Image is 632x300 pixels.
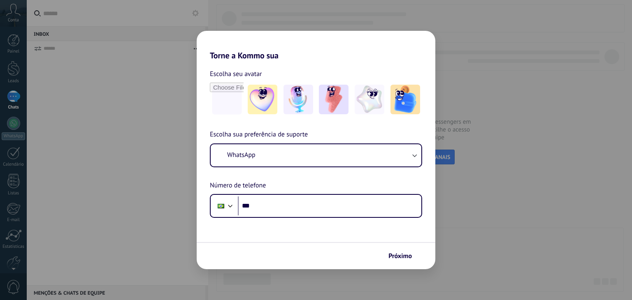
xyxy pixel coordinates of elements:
button: Próximo [385,249,423,263]
img: -3.jpeg [319,85,349,114]
div: Brazil: + 55 [213,197,229,215]
img: -5.jpeg [390,85,420,114]
span: Próximo [388,253,412,259]
span: Número de telefone [210,180,266,191]
span: Escolha seu avatar [210,69,262,79]
img: -2.jpeg [283,85,313,114]
span: Escolha sua preferência de suporte [210,129,308,140]
img: -1.jpeg [248,85,277,114]
img: -4.jpeg [355,85,384,114]
button: WhatsApp [211,144,421,166]
h2: Torne a Kommo sua [197,31,435,60]
span: WhatsApp [227,151,256,159]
